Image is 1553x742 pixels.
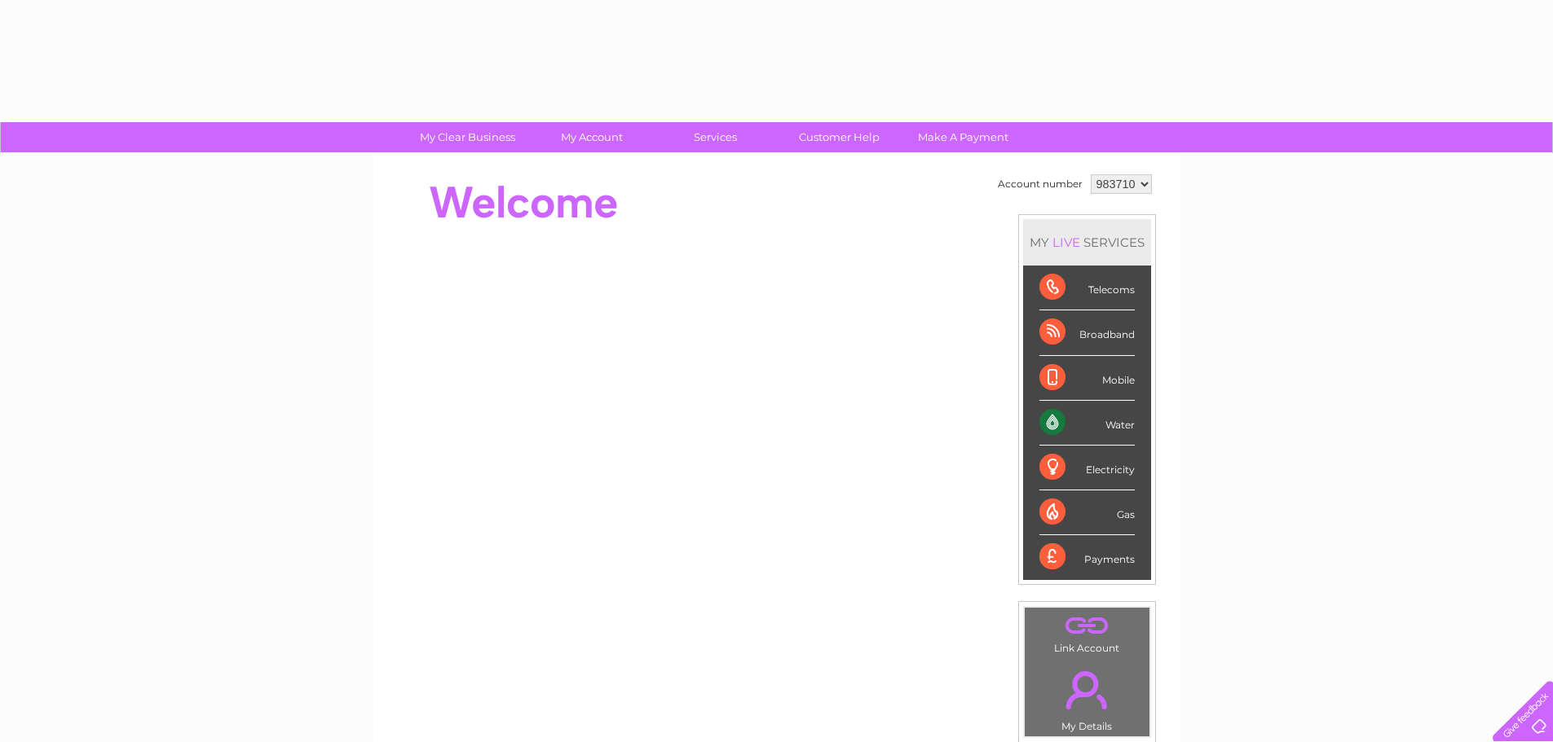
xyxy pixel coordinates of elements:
[1024,657,1150,737] td: My Details
[1039,535,1135,579] div: Payments
[896,122,1030,152] a: Make A Payment
[1029,661,1145,718] a: .
[1039,401,1135,446] div: Water
[1039,266,1135,310] div: Telecoms
[1029,612,1145,640] a: .
[1039,446,1135,490] div: Electricity
[1023,219,1151,266] div: MY SERVICES
[648,122,783,152] a: Services
[1039,356,1135,401] div: Mobile
[772,122,907,152] a: Customer Help
[1049,235,1083,250] div: LIVE
[994,170,1087,198] td: Account number
[1024,607,1150,658] td: Link Account
[1039,490,1135,535] div: Gas
[400,122,535,152] a: My Clear Business
[524,122,659,152] a: My Account
[1039,310,1135,355] div: Broadband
